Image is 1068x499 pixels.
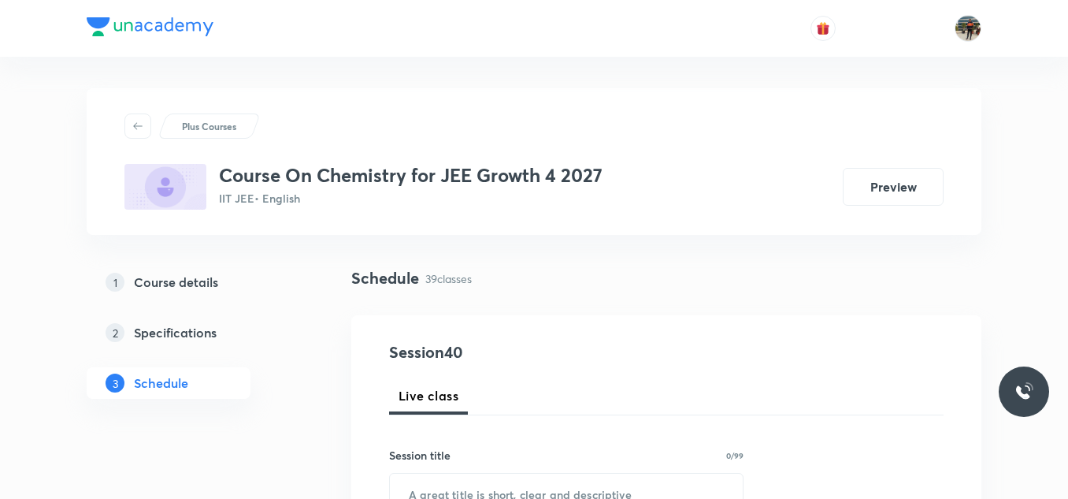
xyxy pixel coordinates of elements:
p: 2 [106,323,124,342]
img: Shrikanth Reddy [955,15,981,42]
img: ttu [1014,382,1033,401]
p: 1 [106,273,124,292]
h5: Course details [134,273,218,292]
a: 1Course details [87,266,301,298]
img: Company Logo [87,17,213,36]
p: Plus Courses [182,119,236,133]
button: avatar [810,16,836,41]
a: Company Logo [87,17,213,40]
img: avatar [816,21,830,35]
span: Live class [399,386,458,405]
p: 0/99 [726,452,744,460]
h4: Session 40 [389,341,677,364]
h3: Course On Chemistry for JEE Growth 4 2027 [219,164,603,187]
h5: Specifications [134,323,217,342]
p: IIT JEE • English [219,190,603,207]
a: 2Specifications [87,317,301,348]
h6: Session title [389,447,451,464]
h5: Schedule [134,374,188,393]
img: 88D8E891-2304-4B3D-B4A2-359CFEF8BC5A_plus.png [124,164,206,210]
h4: Schedule [351,266,419,290]
p: 39 classes [425,270,472,287]
p: 3 [106,374,124,393]
button: Preview [843,168,944,206]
